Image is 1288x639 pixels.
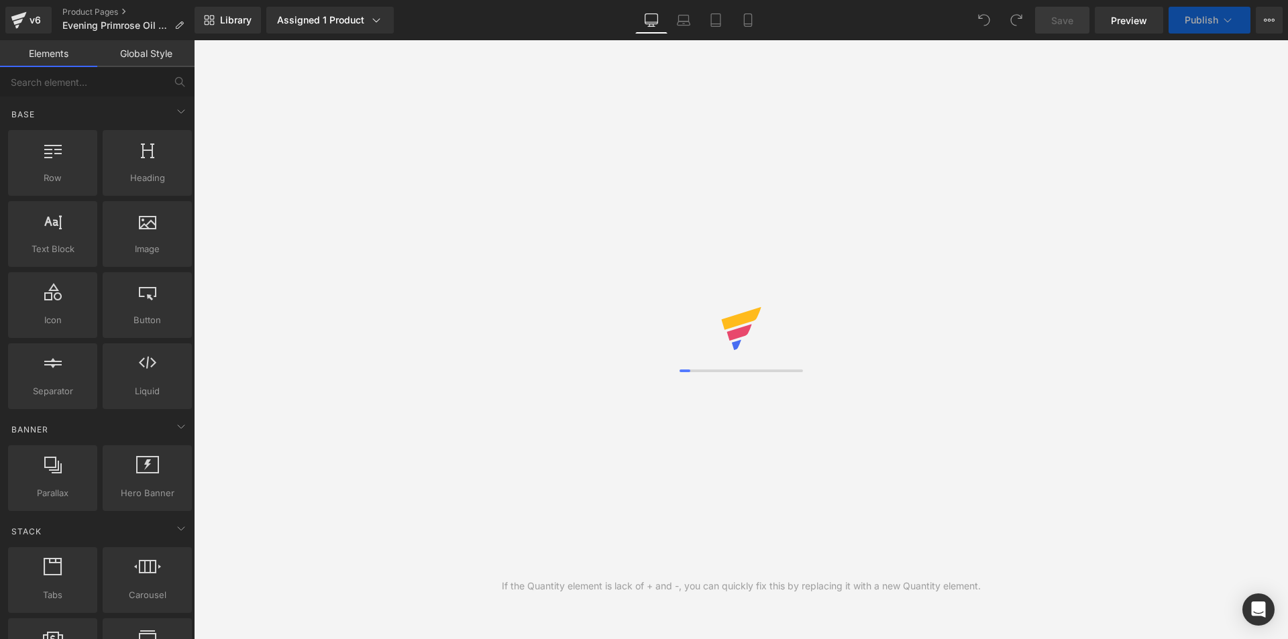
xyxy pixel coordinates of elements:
a: Global Style [97,40,195,67]
span: Stack [10,525,43,538]
span: Evening Primrose Oil (F) [62,20,169,31]
span: Button [107,313,188,327]
a: New Library [195,7,261,34]
div: v6 [27,11,44,29]
span: Text Block [12,242,93,256]
span: Liquid [107,384,188,398]
span: Banner [10,423,50,436]
span: Heading [107,171,188,185]
span: Tabs [12,588,93,602]
span: Icon [12,313,93,327]
span: Save [1051,13,1073,27]
button: Publish [1169,7,1250,34]
button: Redo [1003,7,1030,34]
span: Separator [12,384,93,398]
a: Tablet [700,7,732,34]
a: Laptop [667,7,700,34]
a: Product Pages [62,7,195,17]
span: Preview [1111,13,1147,27]
span: Library [220,14,252,26]
a: Preview [1095,7,1163,34]
button: Undo [971,7,998,34]
span: Base [10,108,36,121]
span: Row [12,171,93,185]
div: Assigned 1 Product [277,13,383,27]
span: Carousel [107,588,188,602]
span: Hero Banner [107,486,188,500]
span: Publish [1185,15,1218,25]
button: More [1256,7,1283,34]
span: Image [107,242,188,256]
span: Parallax [12,486,93,500]
div: Open Intercom Messenger [1242,593,1275,626]
a: v6 [5,7,52,34]
div: If the Quantity element is lack of + and -, you can quickly fix this by replacing it with a new Q... [502,579,981,593]
a: Desktop [635,7,667,34]
a: Mobile [732,7,764,34]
